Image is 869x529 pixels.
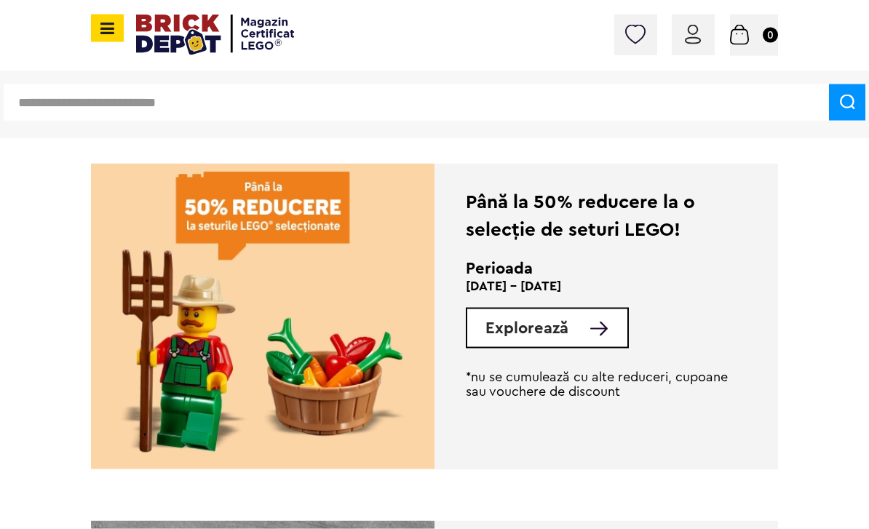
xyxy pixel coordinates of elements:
[485,320,568,336] span: Explorează
[763,28,778,43] small: 0
[466,279,747,293] p: [DATE] - [DATE]
[485,320,627,336] a: Explorează
[466,188,747,244] div: Până la 50% reducere la o selecție de seturi LEGO!
[466,258,747,279] h2: Perioada
[466,370,747,399] p: *nu se cumulează cu alte reduceri, cupoane sau vouchere de discount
